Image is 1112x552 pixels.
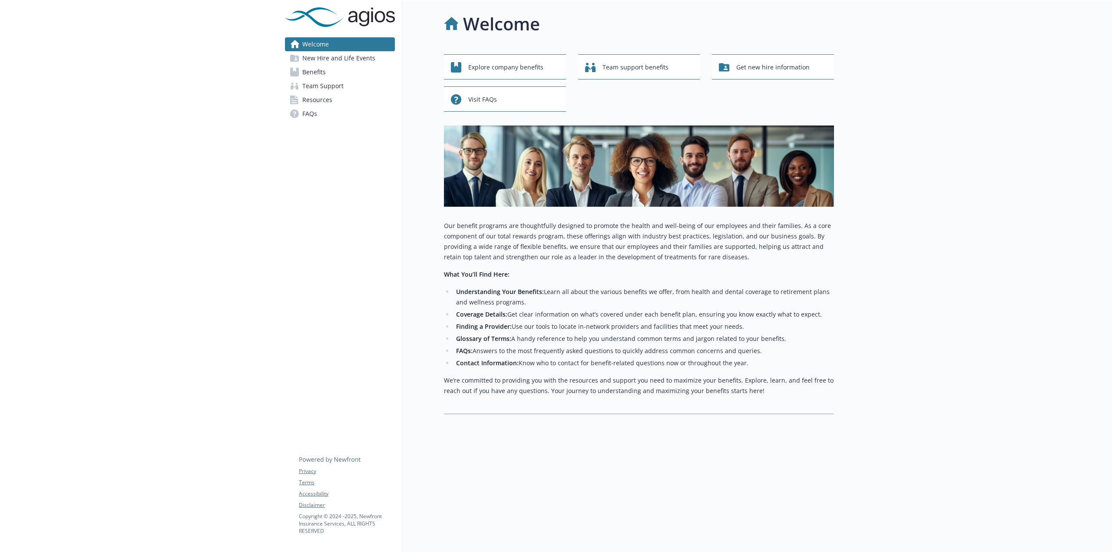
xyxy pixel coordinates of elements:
strong: FAQs: [456,347,473,355]
strong: Contact Information: [456,359,519,367]
span: Benefits [302,65,326,79]
a: Terms [299,479,394,486]
p: We’re committed to providing you with the resources and support you need to maximize your benefit... [444,375,834,396]
a: Privacy [299,467,394,475]
span: Get new hire information [736,59,810,76]
button: Explore company benefits [444,54,566,79]
li: Learn all about the various benefits we offer, from health and dental coverage to retirement plan... [453,287,834,307]
strong: Finding a Provider: [456,322,512,331]
a: Team Support [285,79,395,93]
h1: Welcome [463,11,540,37]
a: FAQs [285,107,395,121]
span: Welcome [302,37,329,51]
button: Visit FAQs [444,86,566,112]
li: Use our tools to locate in-network providers and facilities that meet your needs. [453,321,834,332]
span: FAQs [302,107,317,121]
span: Team Support [302,79,344,93]
span: Team support benefits [602,59,669,76]
li: Answers to the most frequently asked questions to quickly address common concerns and queries. [453,346,834,356]
a: Welcome [285,37,395,51]
a: Accessibility [299,490,394,498]
li: Get clear information on what’s covered under each benefit plan, ensuring you know exactly what t... [453,309,834,320]
a: Resources [285,93,395,107]
a: Benefits [285,65,395,79]
a: New Hire and Life Events [285,51,395,65]
li: Know who to contact for benefit-related questions now or throughout the year. [453,358,834,368]
li: A handy reference to help you understand common terms and jargon related to your benefits. [453,334,834,344]
span: Resources [302,93,332,107]
p: Copyright © 2024 - 2025 , Newfront Insurance Services, ALL RIGHTS RESERVED [299,512,394,535]
strong: Coverage Details: [456,310,507,318]
strong: Understanding Your Benefits: [456,288,544,296]
strong: Glossary of Terms: [456,334,511,343]
strong: What You’ll Find Here: [444,270,510,278]
span: New Hire and Life Events [302,51,375,65]
button: Team support benefits [578,54,700,79]
button: Get new hire information [712,54,834,79]
img: overview page banner [444,126,834,207]
p: Our benefit programs are thoughtfully designed to promote the health and well-being of our employ... [444,221,834,262]
span: Explore company benefits [468,59,543,76]
a: Disclaimer [299,501,394,509]
span: Visit FAQs [468,91,497,108]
